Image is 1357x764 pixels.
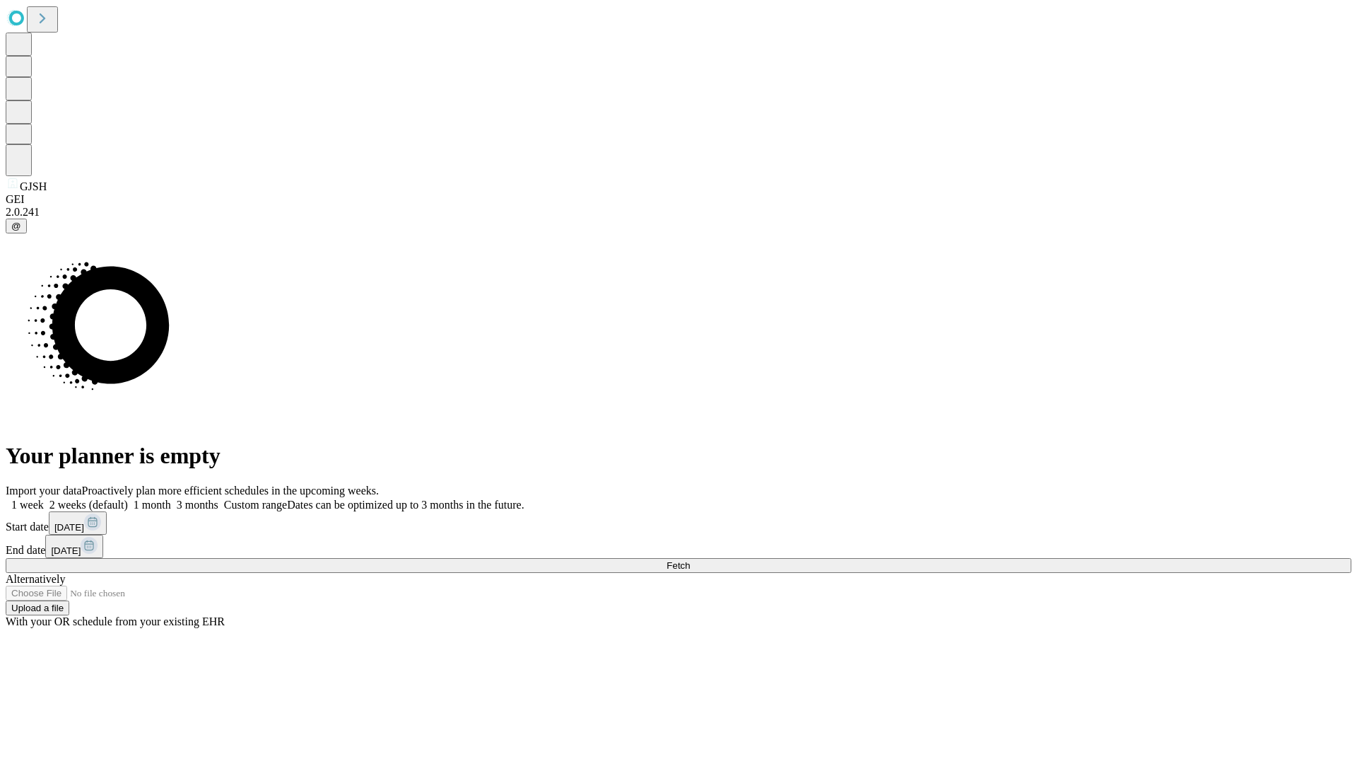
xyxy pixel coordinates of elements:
button: Fetch [6,558,1351,573]
button: Upload a file [6,601,69,615]
span: GJSH [20,180,47,192]
span: [DATE] [51,545,81,556]
span: Proactively plan more efficient schedules in the upcoming weeks. [82,485,379,497]
div: 2.0.241 [6,206,1351,219]
span: 2 weeks (default) [49,499,128,511]
span: 3 months [177,499,218,511]
span: @ [11,221,21,231]
span: Import your data [6,485,82,497]
span: 1 week [11,499,44,511]
span: [DATE] [54,522,84,533]
div: GEI [6,193,1351,206]
div: End date [6,535,1351,558]
span: Alternatively [6,573,65,585]
span: With your OR schedule from your existing EHR [6,615,225,627]
button: [DATE] [49,511,107,535]
button: @ [6,219,27,233]
span: Custom range [224,499,287,511]
span: Dates can be optimized up to 3 months in the future. [287,499,524,511]
span: Fetch [666,560,690,571]
div: Start date [6,511,1351,535]
button: [DATE] [45,535,103,558]
h1: Your planner is empty [6,443,1351,469]
span: 1 month [134,499,171,511]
